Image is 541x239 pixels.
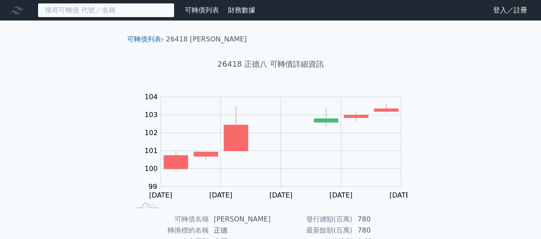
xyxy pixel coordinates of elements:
[145,165,158,173] tspan: 100
[269,191,292,199] tspan: [DATE]
[209,191,232,199] tspan: [DATE]
[130,225,209,236] td: 轉換標的名稱
[209,225,271,236] td: 正德
[127,35,161,43] a: 可轉債列表
[149,191,172,199] tspan: [DATE]
[145,111,158,119] tspan: 103
[127,34,164,44] li: ›
[329,191,352,199] tspan: [DATE]
[120,58,421,70] h1: 26418 正德八 可轉債詳細資訊
[352,214,411,225] td: 780
[185,6,219,14] a: 可轉債列表
[228,6,255,14] a: 財務數據
[145,147,158,155] tspan: 101
[486,3,534,17] a: 登入／註冊
[166,34,247,44] li: 26418 [PERSON_NAME]
[271,225,352,236] td: 最新餘額(百萬)
[130,214,209,225] td: 可轉債名稱
[209,214,271,225] td: [PERSON_NAME]
[164,104,398,169] g: Series
[145,129,158,137] tspan: 102
[352,225,411,236] td: 780
[38,3,174,18] input: 搜尋可轉債 代號／名稱
[389,191,412,199] tspan: [DATE]
[148,183,157,191] tspan: 99
[145,93,158,101] tspan: 104
[140,93,414,199] g: Chart
[271,214,352,225] td: 發行總額(百萬)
